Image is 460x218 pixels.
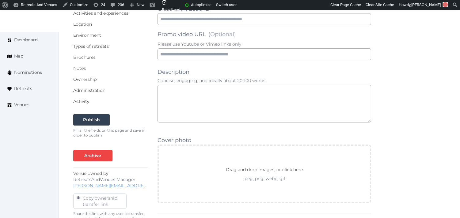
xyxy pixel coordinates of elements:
[73,177,135,182] span: RetreatsAndVenues Manager
[221,166,308,175] p: Drag and drop images, or click here
[158,30,236,39] label: Promo video URL
[14,102,29,108] span: Venues
[208,31,236,38] span: (Optional)
[158,41,371,47] p: Please use Youtube or Vimeo links only
[14,53,23,59] span: Map
[73,128,148,138] p: Fill all the fields on this page and save in order to publish
[14,69,42,76] span: Nominations
[83,117,100,123] div: Publish
[80,195,120,207] div: Copy ownership transfer link
[366,2,394,7] span: Clear Site Cache
[158,68,189,76] label: Description
[14,85,32,92] span: Retreats
[215,175,314,182] p: jpeg, png, webp, gif
[73,66,86,71] a: Notes
[330,2,361,7] span: Clear Page Cache
[73,183,187,188] a: [PERSON_NAME][EMAIL_ADDRESS][DOMAIN_NAME]
[158,77,371,84] p: Concise, engaging, and ideally about 20-100 words
[14,37,38,43] span: Dashboard
[73,99,89,104] a: Activity
[73,114,110,126] button: Publish
[73,194,127,209] button: Copy ownershiptransfer link
[73,150,112,161] button: Archive
[158,136,191,145] label: Cover photo
[73,88,105,93] a: Administration
[73,55,96,60] a: Brochures
[73,77,97,82] a: Ownership
[411,2,441,7] span: [PERSON_NAME]
[85,152,101,159] div: Archive
[73,170,148,189] p: Venue owned by
[73,21,92,27] a: Location
[73,10,128,16] a: Activities and experiences
[73,43,109,49] a: Types of retreats
[73,32,101,38] a: Environment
